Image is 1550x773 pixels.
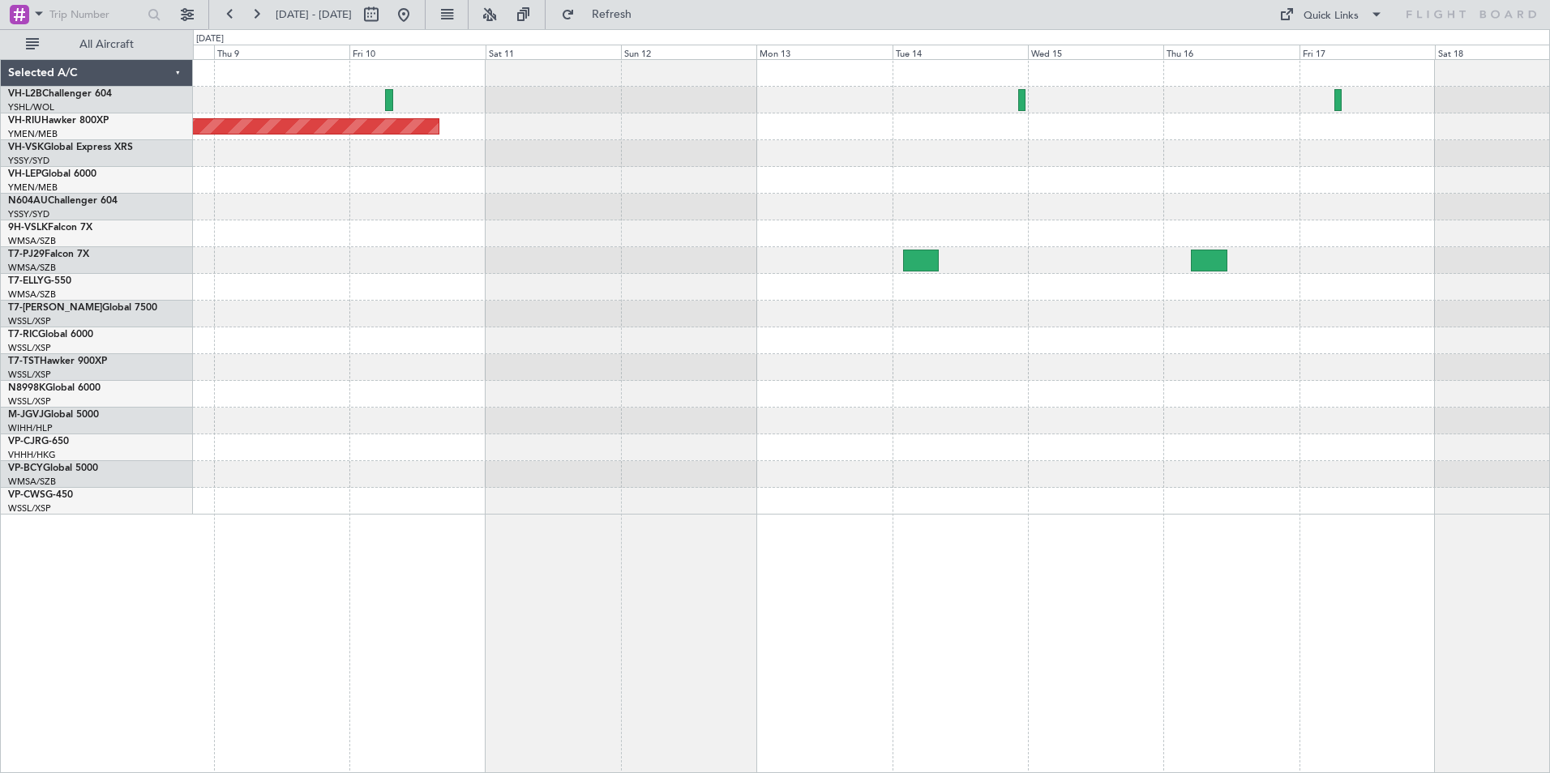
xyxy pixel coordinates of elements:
span: VH-L2B [8,89,42,99]
div: Tue 14 [893,45,1028,59]
div: Mon 13 [756,45,892,59]
a: T7-ELLYG-550 [8,276,71,286]
span: Refresh [578,9,646,20]
button: Quick Links [1271,2,1391,28]
span: T7-ELLY [8,276,44,286]
a: WMSA/SZB [8,262,56,274]
div: Fri 17 [1300,45,1435,59]
a: YMEN/MEB [8,128,58,140]
span: 9H-VSLK [8,223,48,233]
span: T7-PJ29 [8,250,45,259]
a: M-JGVJGlobal 5000 [8,410,99,420]
button: All Aircraft [18,32,176,58]
a: VH-RIUHawker 800XP [8,116,109,126]
a: WSSL/XSP [8,342,51,354]
span: N8998K [8,383,45,393]
span: VH-RIU [8,116,41,126]
a: WMSA/SZB [8,235,56,247]
a: YSSY/SYD [8,155,49,167]
span: [DATE] - [DATE] [276,7,352,22]
span: VH-VSK [8,143,44,152]
a: WSSL/XSP [8,315,51,327]
div: [DATE] [196,32,224,46]
a: VHHH/HKG [8,449,56,461]
a: N604AUChallenger 604 [8,196,118,206]
div: Fri 10 [349,45,485,59]
a: VH-VSKGlobal Express XRS [8,143,133,152]
span: VH-LEP [8,169,41,179]
span: VP-CJR [8,437,41,446]
a: VP-BCYGlobal 5000 [8,463,98,473]
div: Quick Links [1304,8,1359,24]
a: VH-LEPGlobal 6000 [8,169,96,179]
input: Trip Number [49,2,143,27]
span: VP-CWS [8,490,45,500]
a: N8998KGlobal 6000 [8,383,101,393]
a: YSHL/WOL [8,101,54,113]
div: Thu 9 [214,45,349,59]
a: WSSL/XSP [8,395,51,408]
a: 9H-VSLKFalcon 7X [8,223,92,233]
a: VP-CWSG-450 [8,490,73,500]
a: T7-TSTHawker 900XP [8,357,107,366]
button: Refresh [554,2,651,28]
div: Wed 15 [1028,45,1163,59]
a: WMSA/SZB [8,476,56,488]
a: T7-PJ29Falcon 7X [8,250,89,259]
span: T7-[PERSON_NAME] [8,303,102,313]
a: T7-RICGlobal 6000 [8,330,93,340]
span: All Aircraft [42,39,171,50]
span: VP-BCY [8,463,43,473]
div: Thu 16 [1163,45,1299,59]
span: N604AU [8,196,48,206]
a: T7-[PERSON_NAME]Global 7500 [8,303,157,313]
div: Sun 12 [621,45,756,59]
a: YMEN/MEB [8,182,58,194]
a: VH-L2BChallenger 604 [8,89,112,99]
a: WIHH/HLP [8,422,53,434]
a: WMSA/SZB [8,288,56,301]
span: T7-RIC [8,330,38,340]
a: WSSL/XSP [8,369,51,381]
div: Sat 11 [486,45,621,59]
a: VP-CJRG-650 [8,437,69,446]
a: YSSY/SYD [8,208,49,220]
span: T7-TST [8,357,40,366]
span: M-JGVJ [8,410,44,420]
a: WSSL/XSP [8,502,51,515]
